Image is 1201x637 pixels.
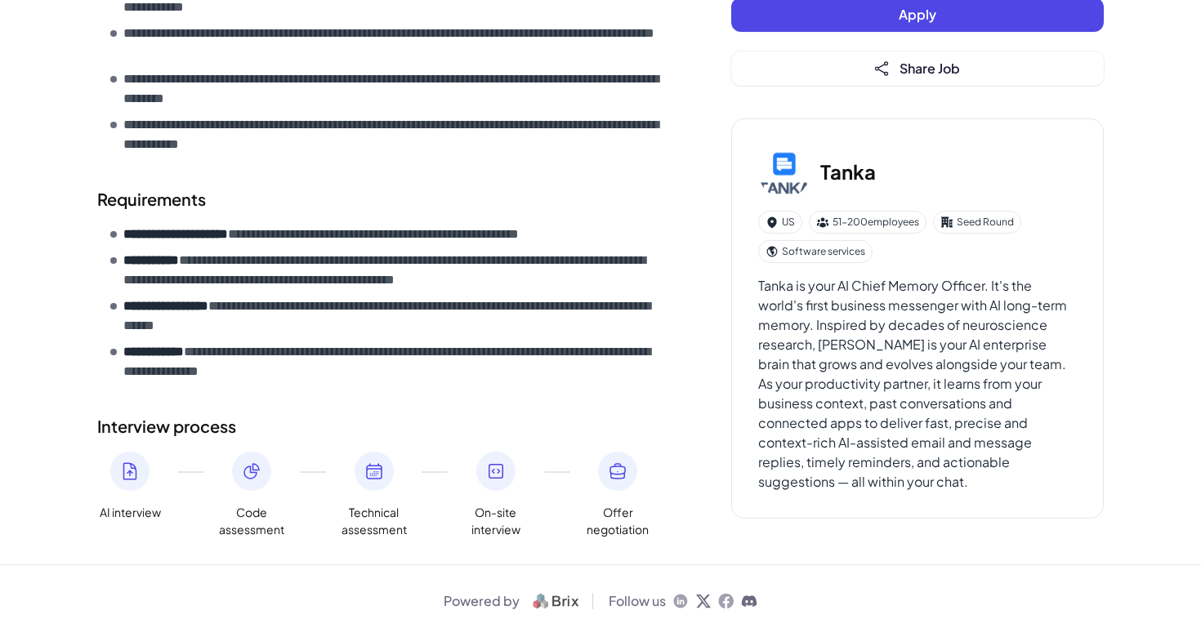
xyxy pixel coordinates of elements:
button: Share Job [731,51,1104,86]
div: Seed Round [933,211,1021,234]
span: Powered by [444,591,520,611]
span: Technical assessment [342,504,407,538]
h2: Requirements [97,187,666,212]
h3: Tanka [820,157,876,186]
img: logo [526,591,586,611]
span: Apply [899,6,936,23]
div: US [758,211,802,234]
span: Follow us [609,591,666,611]
h2: Interview process [97,414,666,439]
span: AI interview [100,504,161,521]
img: Ta [758,145,810,198]
div: Tanka is your AI Chief Memory Officer. It's the world's first business messenger with AI long-ter... [758,276,1077,492]
div: 51-200 employees [809,211,926,234]
span: Offer negotiation [585,504,650,538]
div: Software services [758,240,873,263]
span: Code assessment [219,504,284,538]
span: On-site interview [463,504,529,538]
span: Share Job [900,60,960,77]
